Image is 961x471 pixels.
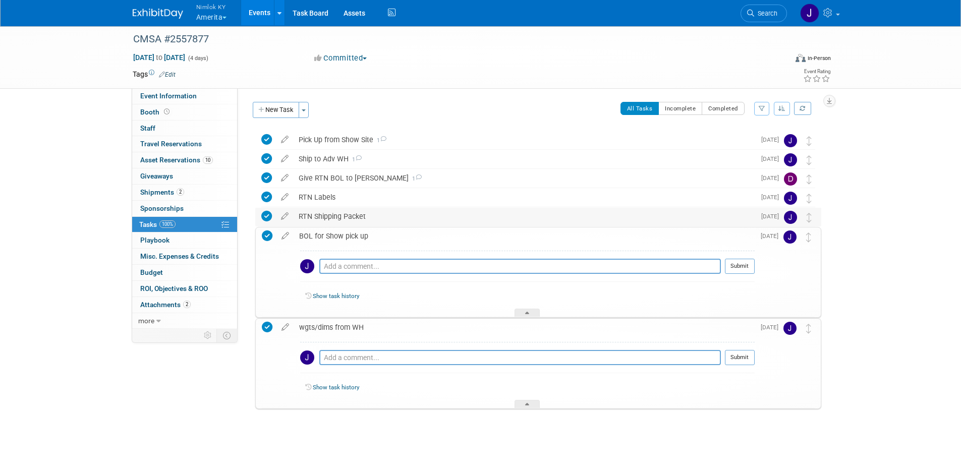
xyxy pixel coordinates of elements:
[183,301,191,308] span: 2
[199,329,217,342] td: Personalize Event Tab Strip
[784,211,797,224] img: Jamie Dunn
[783,322,797,335] img: Jamie Dunn
[276,193,294,202] a: edit
[800,4,819,23] img: Jamie Dunn
[761,136,784,143] span: [DATE]
[132,104,237,120] a: Booth
[620,102,659,115] button: All Tasks
[806,324,811,333] i: Move task
[784,192,797,205] img: Jamie Dunn
[132,136,237,152] a: Travel Reservations
[132,217,237,232] a: Tasks100%
[253,102,299,118] button: New Task
[761,194,784,201] span: [DATE]
[294,189,755,206] div: RTN Labels
[139,220,176,228] span: Tasks
[294,227,755,245] div: BOL for Show pick up
[294,169,755,187] div: Give RTN BOL to [PERSON_NAME]
[216,329,237,342] td: Toggle Event Tabs
[132,297,237,313] a: Attachments2
[725,259,755,274] button: Submit
[132,265,237,280] a: Budget
[300,350,314,365] img: Jamie Dunn
[276,212,294,221] a: edit
[725,350,755,365] button: Submit
[761,155,784,162] span: [DATE]
[294,208,755,225] div: RTN Shipping Packet
[132,121,237,136] a: Staff
[140,172,173,180] span: Giveaways
[754,10,777,17] span: Search
[294,131,755,148] div: Pick Up from Show Site
[761,232,783,240] span: [DATE]
[177,188,184,196] span: 2
[140,156,213,164] span: Asset Reservations
[132,201,237,216] a: Sponsorships
[132,168,237,184] a: Giveaways
[276,231,294,241] a: edit
[140,252,219,260] span: Misc. Expenses & Credits
[132,249,237,264] a: Misc. Expenses & Credits
[313,384,359,391] a: Show task history
[133,53,186,62] span: [DATE] [DATE]
[741,5,787,22] a: Search
[130,30,772,48] div: CMSA #2557877
[702,102,745,115] button: Completed
[784,153,797,166] img: Jamie Dunn
[187,55,208,62] span: (4 days)
[154,53,164,62] span: to
[761,213,784,220] span: [DATE]
[783,230,797,244] img: Jamie Dunn
[761,174,784,182] span: [DATE]
[276,135,294,144] a: edit
[300,259,314,273] img: Jamie Dunn
[276,323,294,332] a: edit
[203,156,213,164] span: 10
[162,108,172,115] span: Booth not reserved yet
[132,88,237,104] a: Event Information
[807,194,812,203] i: Move task
[276,173,294,183] a: edit
[133,9,183,19] img: ExhibitDay
[140,284,208,292] span: ROI, Objectives & ROO
[294,319,755,336] div: wgts/dims from WH
[806,232,811,242] i: Move task
[807,136,812,146] i: Move task
[349,156,362,163] span: 1
[807,213,812,222] i: Move task
[794,102,811,115] a: Refresh
[140,268,163,276] span: Budget
[796,54,806,62] img: Format-Inperson.png
[132,232,237,248] a: Playbook
[761,324,783,331] span: [DATE]
[807,174,812,184] i: Move task
[140,108,172,116] span: Booth
[658,102,702,115] button: Incomplete
[784,134,797,147] img: Jamie Dunn
[159,71,176,78] a: Edit
[807,155,812,165] i: Move task
[311,53,371,64] button: Committed
[294,150,755,167] div: Ship to Adv WH
[140,124,155,132] span: Staff
[803,69,830,74] div: Event Rating
[196,2,227,12] span: Nimlok KY
[373,137,386,144] span: 1
[138,317,154,325] span: more
[276,154,294,163] a: edit
[132,313,237,329] a: more
[807,54,831,62] div: In-Person
[409,175,422,182] span: 1
[140,236,169,244] span: Playbook
[313,292,359,300] a: Show task history
[159,220,176,228] span: 100%
[140,204,184,212] span: Sponsorships
[132,152,237,168] a: Asset Reservations10
[140,301,191,309] span: Attachments
[140,140,202,148] span: Travel Reservations
[133,69,176,79] td: Tags
[132,281,237,297] a: ROI, Objectives & ROO
[140,92,197,100] span: Event Information
[132,185,237,200] a: Shipments2
[727,52,831,68] div: Event Format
